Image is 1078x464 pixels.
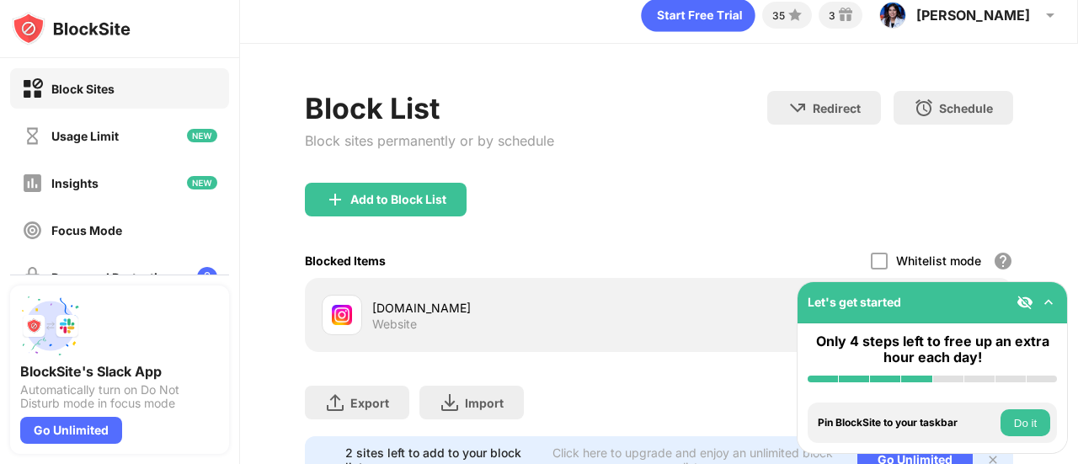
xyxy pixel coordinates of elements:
[22,173,43,194] img: insights-off.svg
[22,220,43,241] img: focus-off.svg
[187,129,217,142] img: new-icon.svg
[20,417,122,444] div: Go Unlimited
[916,7,1030,24] div: [PERSON_NAME]
[818,417,996,429] div: Pin BlockSite to your taskbar
[51,176,99,190] div: Insights
[20,296,81,356] img: push-slack.svg
[1040,294,1057,311] img: omni-setup-toggle.svg
[12,12,131,45] img: logo-blocksite.svg
[372,317,417,332] div: Website
[187,176,217,189] img: new-icon.svg
[372,299,659,317] div: [DOMAIN_NAME]
[20,383,219,410] div: Automatically turn on Do Not Disturb mode in focus mode
[879,2,906,29] img: ACg8ocJ5ZVsF5uhMgJwiStEsx0ZB7oVAmMmp_wsSThmZnS2eHum_JbmT=s96-c
[835,5,856,25] img: reward-small.svg
[51,223,122,237] div: Focus Mode
[350,193,446,206] div: Add to Block List
[465,396,504,410] div: Import
[772,9,785,22] div: 35
[785,5,805,25] img: points-small.svg
[808,333,1057,365] div: Only 4 steps left to free up an extra hour each day!
[22,78,43,99] img: block-on.svg
[197,267,217,287] img: lock-menu.svg
[939,101,993,115] div: Schedule
[808,295,901,309] div: Let's get started
[1001,409,1050,436] button: Do it
[51,129,119,143] div: Usage Limit
[1017,294,1033,311] img: eye-not-visible.svg
[350,396,389,410] div: Export
[829,9,835,22] div: 3
[22,267,43,288] img: password-protection-off.svg
[51,270,173,285] div: Password Protection
[20,363,219,380] div: BlockSite's Slack App
[332,305,352,325] img: favicons
[305,132,554,149] div: Block sites permanently or by schedule
[305,91,554,125] div: Block List
[813,101,861,115] div: Redirect
[51,82,115,96] div: Block Sites
[305,253,386,268] div: Blocked Items
[22,125,43,147] img: time-usage-off.svg
[896,253,981,268] div: Whitelist mode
